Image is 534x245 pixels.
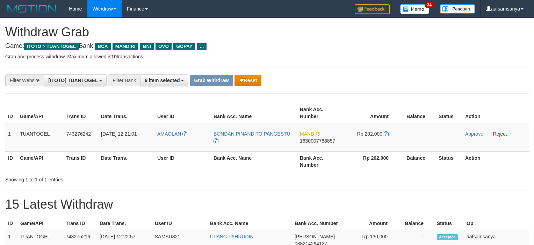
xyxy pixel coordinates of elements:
th: Bank Acc. Name [207,217,292,230]
th: Game/API [17,151,64,171]
span: BNI [140,43,154,50]
button: Grab Withdraw [190,75,233,86]
span: GOPAY [173,43,195,50]
a: AMAOLAN [157,131,187,137]
td: 1 [5,123,17,152]
a: BONDAN PINANDITO PANGESTU [214,131,290,144]
span: [DATE] 12:21:01 [101,131,137,137]
th: Bank Acc. Name [211,151,297,171]
span: 34 [425,2,434,8]
img: MOTION_logo.png [5,3,58,14]
th: Game/API [17,103,64,123]
th: User ID [154,103,211,123]
th: Balance [399,103,436,123]
th: User ID [154,151,211,171]
strong: 10 [111,54,117,59]
th: Balance [399,151,436,171]
th: Trans ID [63,217,97,230]
p: Grab and process withdraw. Maximum allowed is transactions. [5,53,529,60]
a: UPANG PAHRUDIN [210,234,254,239]
span: Rp 202.000 [357,131,382,137]
th: Op [464,217,529,230]
span: 743276242 [66,131,91,137]
img: Feedback.jpg [355,4,390,14]
span: 6 item selected [145,78,180,83]
img: Button%20Memo.svg [400,4,430,14]
a: Approve [465,131,483,137]
th: Amount [344,103,399,123]
th: Bank Acc. Number [297,151,344,171]
h1: 15 Latest Withdraw [5,197,529,211]
th: Status [436,151,462,171]
button: 6 item selected [140,74,188,86]
span: ITOTO > TUANTOGEL [24,43,79,50]
th: Date Trans. [97,217,152,230]
button: [ITOTO] TUANTOGEL [44,74,107,86]
td: TUANTOGEL [17,123,64,152]
th: Status [436,103,462,123]
span: [ITOTO] TUANTOGEL [48,78,98,83]
th: ID [5,217,17,230]
th: Trans ID [64,151,98,171]
a: Copy 202000 to clipboard [384,131,389,137]
span: MANDIRI [113,43,138,50]
div: Filter Bank [108,74,140,86]
a: Reject [493,131,507,137]
th: Trans ID [64,103,98,123]
span: OVO [156,43,172,50]
h4: Game: Bank: [5,43,529,50]
button: Reset [234,75,261,86]
span: [PERSON_NAME] [295,234,335,239]
th: ID [5,151,17,171]
th: Rp 202.000 [344,151,399,171]
h1: Withdraw Grab [5,25,529,39]
span: Accepted [437,234,458,240]
th: Action [462,103,529,123]
th: Status [434,217,464,230]
th: ID [5,103,17,123]
th: Bank Acc. Name [211,103,297,123]
th: Game/API [17,217,63,230]
td: - - - [399,123,436,152]
th: Date Trans. [98,103,154,123]
span: Copy 1630007788857 to clipboard [300,138,335,144]
span: MANDIRI [300,131,320,137]
th: Bank Acc. Number [292,217,344,230]
span: AMAOLAN [157,131,181,137]
span: BCA [95,43,110,50]
th: Balance [398,217,434,230]
th: Bank Acc. Number [297,103,344,123]
th: Amount [344,217,398,230]
span: ... [197,43,207,50]
th: Action [462,151,529,171]
th: User ID [152,217,207,230]
div: Showing 1 to 1 of 1 entries [5,173,217,183]
th: Date Trans. [98,151,154,171]
div: Filter Website [5,74,44,86]
img: panduan.png [440,4,475,14]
